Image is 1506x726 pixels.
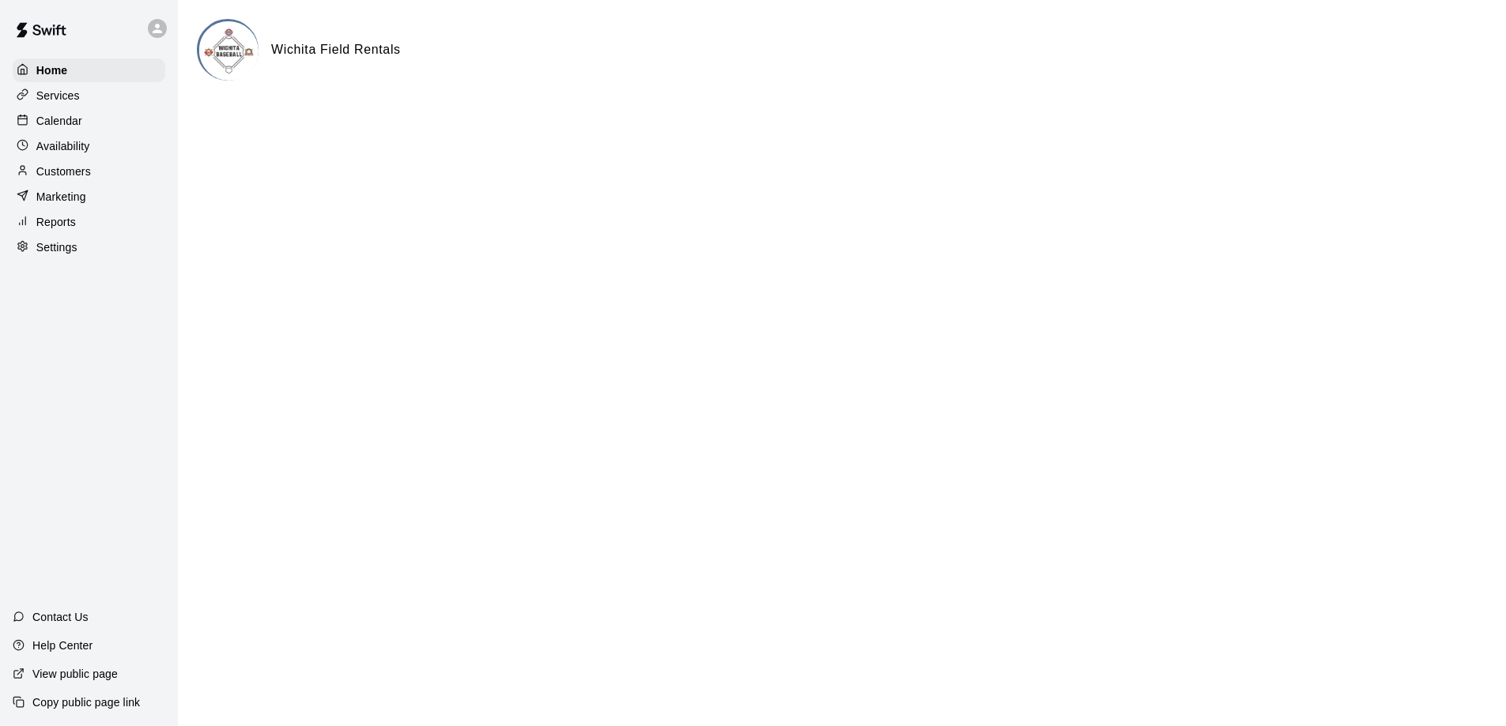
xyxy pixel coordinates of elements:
a: Customers [13,160,165,183]
p: Marketing [36,189,86,205]
img: Wichita Field Rentals logo [199,21,259,81]
p: Help Center [32,638,92,653]
a: Services [13,84,165,107]
p: Customers [36,164,91,179]
a: Home [13,58,165,82]
p: Services [36,88,80,103]
h6: Wichita Field Rentals [271,39,401,60]
p: Reports [36,214,76,230]
p: View public page [32,666,118,682]
p: Contact Us [32,609,89,625]
a: Marketing [13,185,165,209]
p: Settings [36,239,77,255]
p: Calendar [36,113,82,129]
p: Home [36,62,68,78]
p: Copy public page link [32,694,140,710]
a: Calendar [13,109,165,133]
p: Availability [36,138,90,154]
a: Availability [13,134,165,158]
a: Settings [13,235,165,259]
a: Reports [13,210,165,234]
